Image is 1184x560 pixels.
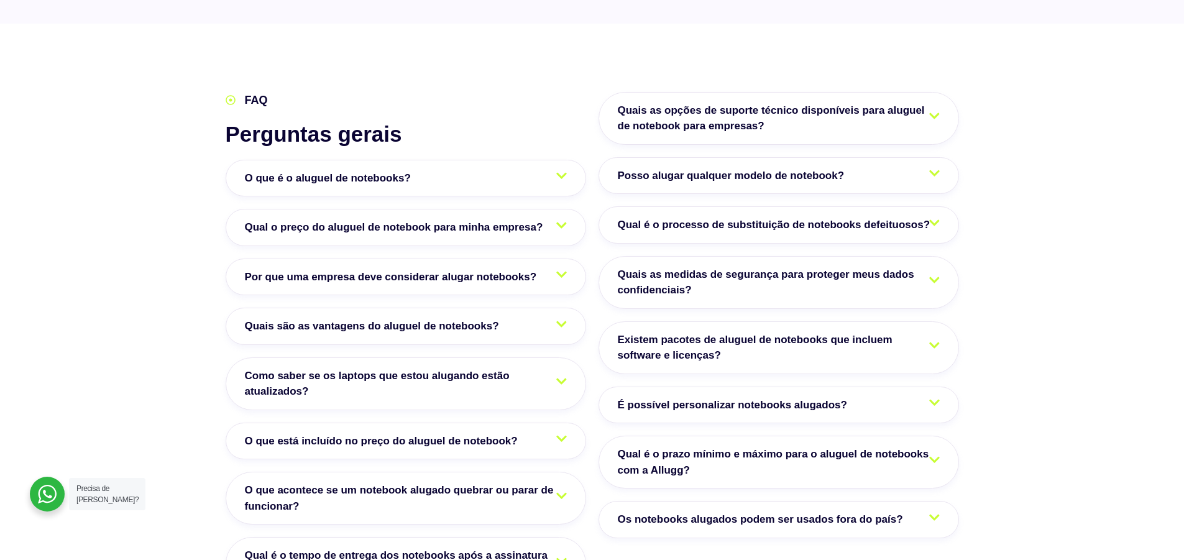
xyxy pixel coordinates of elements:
[245,482,567,514] span: O que acontece se um notebook alugado quebrar ou parar de funcionar?
[599,501,959,538] a: Os notebooks alugados podem ser usados fora do país?
[226,160,586,197] a: O que é o aluguel de notebooks?
[242,92,268,109] span: FAQ
[960,401,1184,560] div: Widget de chat
[226,423,586,460] a: O que está incluído no preço do aluguel de notebook?
[599,436,959,489] a: Qual é o prazo mínimo e máximo para o aluguel de notebooks com a Allugg?
[226,259,586,296] a: Por que uma empresa deve considerar alugar notebooks?
[618,332,940,364] span: Existem pacotes de aluguel de notebooks que incluem software e licenças?
[245,170,417,186] span: O que é o aluguel de notebooks?
[618,217,937,233] span: Qual é o processo de substituição de notebooks defeituosos?
[245,433,524,449] span: O que está incluído no preço do aluguel de notebook?
[960,401,1184,560] iframe: Chat Widget
[226,472,586,525] a: O que acontece se um notebook alugado quebrar ou parar de funcionar?
[76,484,139,504] span: Precisa de [PERSON_NAME]?
[618,267,940,298] span: Quais as medidas de segurança para proteger meus dados confidenciais?
[618,103,940,134] span: Quais as opções de suporte técnico disponíveis para aluguel de notebook para empresas?
[226,308,586,345] a: Quais são as vantagens do aluguel de notebooks?
[245,368,567,400] span: Como saber se os laptops que estou alugando estão atualizados?
[618,512,909,528] span: Os notebooks alugados podem ser usados fora do país?
[245,269,543,285] span: Por que uma empresa deve considerar alugar notebooks?
[599,157,959,195] a: Posso alugar qualquer modelo de notebook?
[226,357,586,410] a: Como saber se os laptops que estou alugando estão atualizados?
[599,206,959,244] a: Qual é o processo de substituição de notebooks defeituosos?
[599,321,959,374] a: Existem pacotes de aluguel de notebooks que incluem software e licenças?
[618,168,851,184] span: Posso alugar qualquer modelo de notebook?
[618,446,940,478] span: Qual é o prazo mínimo e máximo para o aluguel de notebooks com a Allugg?
[245,219,549,236] span: Qual o preço do aluguel de notebook para minha empresa?
[226,209,586,246] a: Qual o preço do aluguel de notebook para minha empresa?
[618,397,853,413] span: É possível personalizar notebooks alugados?
[226,121,586,147] h2: Perguntas gerais
[599,387,959,424] a: É possível personalizar notebooks alugados?
[599,92,959,145] a: Quais as opções de suporte técnico disponíveis para aluguel de notebook para empresas?
[599,256,959,309] a: Quais as medidas de segurança para proteger meus dados confidenciais?
[245,318,505,334] span: Quais são as vantagens do aluguel de notebooks?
